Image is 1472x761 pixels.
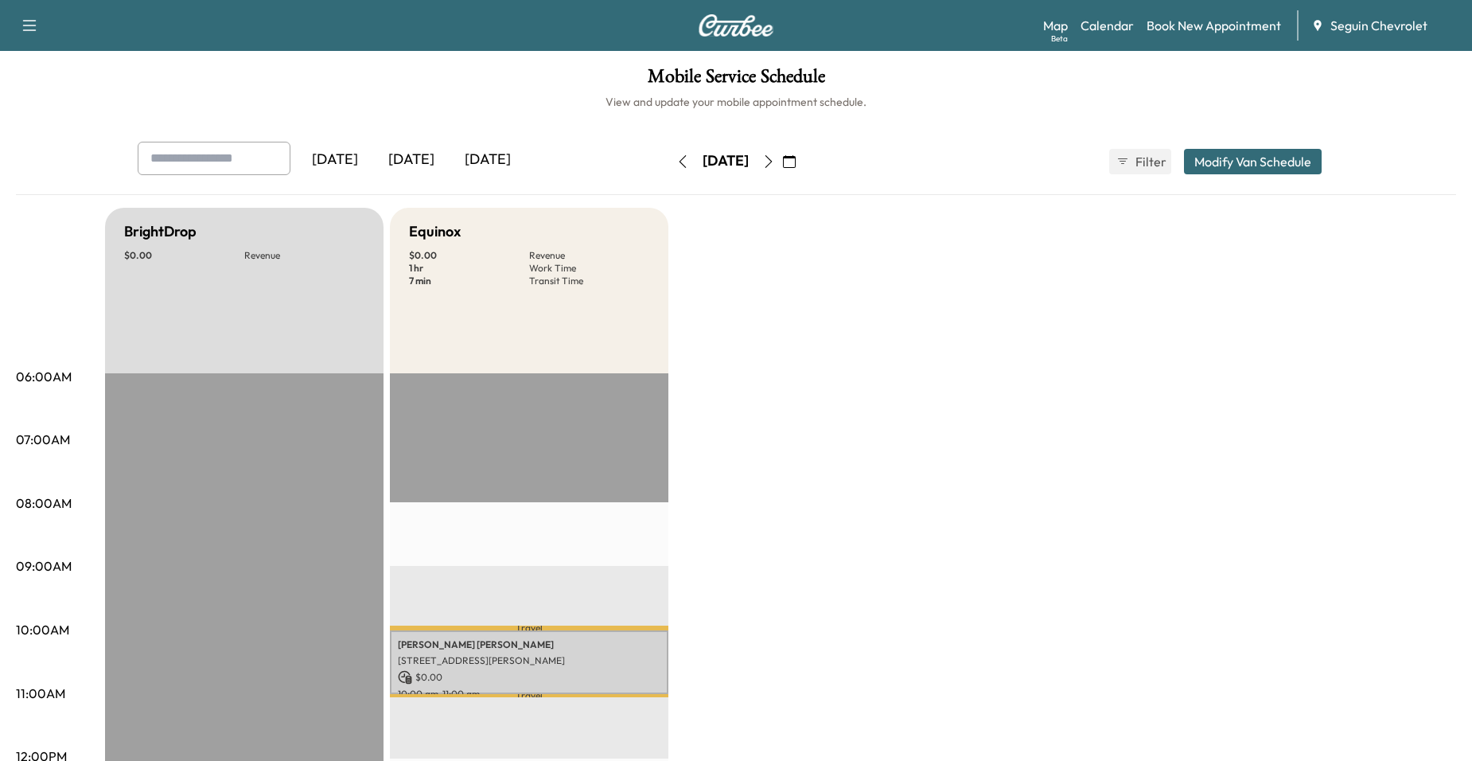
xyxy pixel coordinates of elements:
span: Filter [1135,152,1164,171]
a: Book New Appointment [1147,16,1281,35]
p: 11:00AM [16,684,65,703]
h5: BrightDrop [124,220,197,243]
a: Calendar [1081,16,1134,35]
p: 10:00 am - 11:00 am [398,688,660,701]
div: [DATE] [450,142,526,178]
img: Curbee Logo [698,14,774,37]
a: MapBeta [1043,16,1068,35]
p: Travel [390,694,668,697]
p: [STREET_ADDRESS][PERSON_NAME] [398,654,660,667]
div: [DATE] [703,151,749,171]
p: 10:00AM [16,620,69,639]
p: [PERSON_NAME] [PERSON_NAME] [398,638,660,651]
p: $ 0.00 [409,249,529,262]
p: Revenue [529,249,649,262]
p: Transit Time [529,275,649,287]
h6: View and update your mobile appointment schedule. [16,94,1456,110]
p: Revenue [244,249,364,262]
button: Modify Van Schedule [1184,149,1322,174]
span: Seguin Chevrolet [1330,16,1427,35]
p: 1 hr [409,262,529,275]
div: [DATE] [373,142,450,178]
p: 08:00AM [16,494,72,513]
p: 07:00AM [16,430,70,449]
p: Work Time [529,262,649,275]
p: $ 0.00 [398,670,660,685]
h5: Equinox [409,220,461,243]
p: Travel [390,626,668,630]
div: Beta [1051,33,1068,45]
div: [DATE] [297,142,373,178]
p: 06:00AM [16,367,72,386]
p: 7 min [409,275,529,287]
h1: Mobile Service Schedule [16,67,1456,94]
button: Filter [1109,149,1171,174]
p: 09:00AM [16,556,72,576]
p: $ 0.00 [124,249,244,262]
